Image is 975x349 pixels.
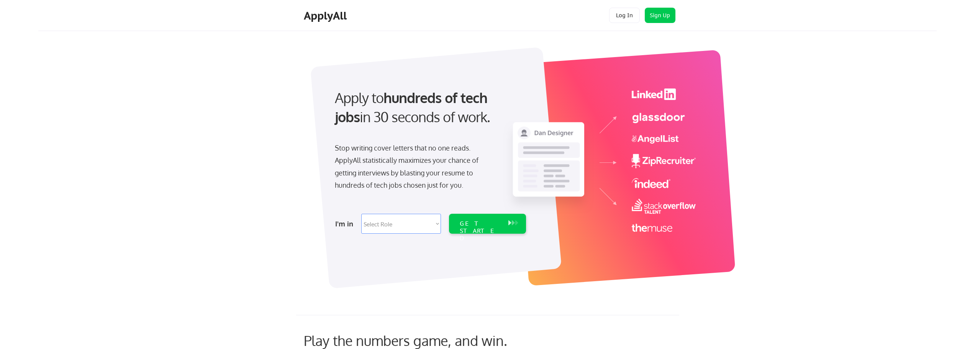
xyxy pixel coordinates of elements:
div: Stop writing cover letters that no one reads. ApplyAll statistically maximizes your chance of get... [335,142,492,192]
strong: hundreds of tech jobs [335,89,491,125]
div: I'm in [335,218,357,230]
div: Apply to in 30 seconds of work. [335,88,523,127]
div: ApplyAll [304,9,349,22]
div: GET STARTED [460,220,501,242]
div: Play the numbers game, and win. [304,332,541,349]
button: Log In [609,8,640,23]
button: Sign Up [645,8,675,23]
